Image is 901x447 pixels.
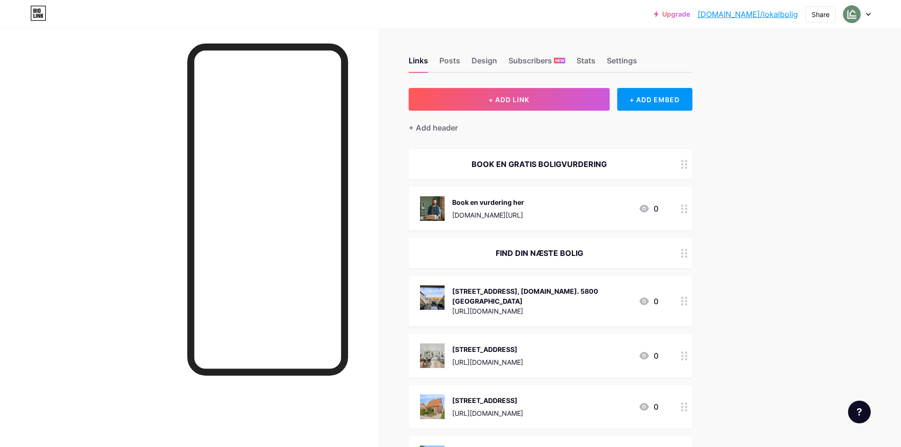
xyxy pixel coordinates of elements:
[420,343,445,368] img: Christianslundsvej 52, 5800 Nyborg
[452,357,523,367] div: [URL][DOMAIN_NAME]
[452,395,523,405] div: [STREET_ADDRESS]
[420,247,658,259] div: FIND DIN NÆSTE BOLIG
[843,5,861,23] img: lokalbolig
[508,55,565,72] div: Subscribers
[607,55,637,72] div: Settings
[452,210,524,220] div: [DOMAIN_NAME][URL]
[420,196,445,221] img: Book en vurdering her
[639,203,658,214] div: 0
[452,306,631,316] div: [URL][DOMAIN_NAME]
[577,55,595,72] div: Stats
[698,9,798,20] a: [DOMAIN_NAME]/lokalbolig
[639,350,658,361] div: 0
[472,55,497,72] div: Design
[639,296,658,307] div: 0
[555,58,564,63] span: NEW
[420,285,445,310] img: Vestervoldgade 47, 2.tv. 5800 Nyborg
[452,408,523,418] div: [URL][DOMAIN_NAME]
[409,88,610,111] button: + ADD LINK
[452,197,524,207] div: Book en vurdering her
[420,394,445,419] img: Nymarksvej 54, 5800 Nyborg
[409,122,458,133] div: + Add header
[489,96,529,104] span: + ADD LINK
[420,158,658,170] div: BOOK EN GRATIS BOLIGVURDERING
[617,88,692,111] div: + ADD EMBED
[639,401,658,412] div: 0
[439,55,460,72] div: Posts
[452,344,523,354] div: [STREET_ADDRESS]
[452,286,631,306] div: [STREET_ADDRESS], [DOMAIN_NAME]. 5800 [GEOGRAPHIC_DATA]
[654,10,690,18] a: Upgrade
[409,55,428,72] div: Links
[812,9,830,19] div: Share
